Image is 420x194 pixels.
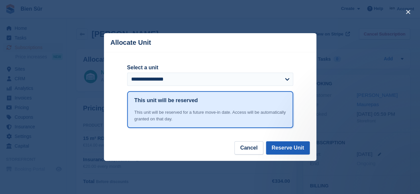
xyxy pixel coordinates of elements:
p: Allocate Unit [111,39,151,46]
h1: This unit will be reserved [134,97,198,104]
button: Cancel [234,141,263,155]
button: Reserve Unit [266,141,310,155]
button: close [403,7,413,17]
label: Select a unit [127,64,293,72]
div: This unit will be reserved for a future move-in date. Access will be automatically granted on tha... [134,109,286,122]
